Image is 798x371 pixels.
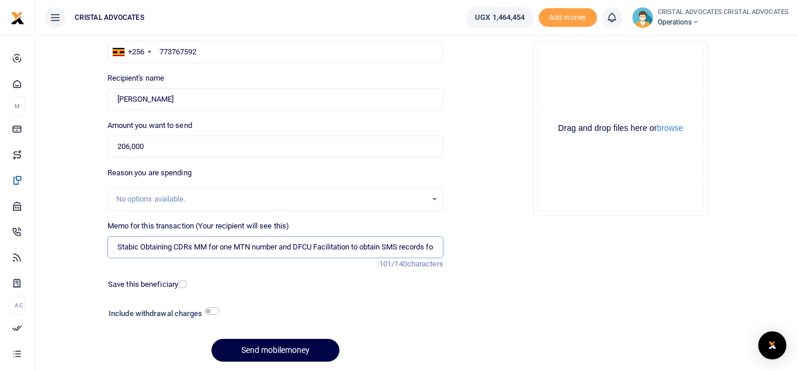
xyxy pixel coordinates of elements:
a: Add money [539,12,597,21]
a: UGX 1,464,454 [466,7,533,28]
div: +256 [128,46,144,58]
div: Drag and drop files here or [538,123,703,134]
span: CRISTAL ADVOCATES [70,12,149,23]
span: Add money [539,8,597,27]
li: Toup your wallet [539,8,597,27]
label: Save this beneficiary [108,279,178,290]
label: Recipient's name [107,72,165,84]
a: profile-user CRISTAL ADVOCATES CRISTAL ADVOCATES Operations [632,7,789,28]
div: Uganda: +256 [108,41,155,63]
button: Send mobilemoney [211,339,339,362]
input: Enter extra information [107,236,443,258]
h6: Include withdrawal charges [109,309,214,318]
label: Memo for this transaction (Your recipient will see this) [107,220,290,232]
img: logo-small [11,11,25,25]
span: 101/140 [379,259,407,268]
label: Amount you want to send [107,120,192,131]
li: Wallet ballance [462,7,538,28]
div: No options available. [116,193,426,205]
span: characters [407,259,443,268]
button: browse [657,124,683,132]
li: M [9,96,25,116]
input: Enter phone number [107,41,443,63]
span: UGX 1,464,454 [475,12,525,23]
div: File Uploader [533,41,708,216]
img: profile-user [632,7,653,28]
small: CRISTAL ADVOCATES CRISTAL ADVOCATES [658,8,789,18]
input: Loading name... [107,88,443,110]
a: logo-small logo-large logo-large [11,13,25,22]
div: Open Intercom Messenger [758,331,786,359]
label: Reason you are spending [107,167,192,179]
li: Ac [9,296,25,315]
span: Operations [658,17,789,27]
input: UGX [107,136,443,158]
